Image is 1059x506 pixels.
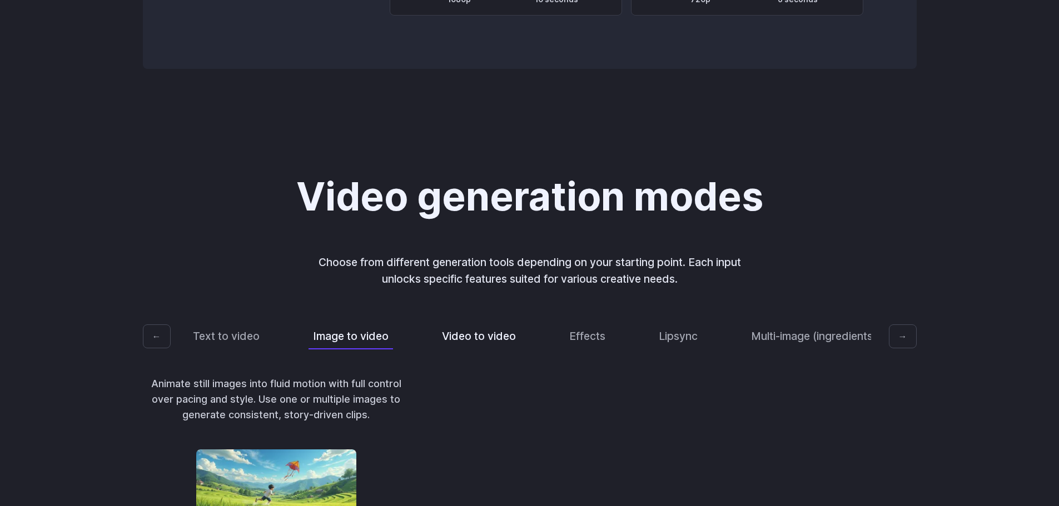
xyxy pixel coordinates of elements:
button: Text to video [188,323,264,349]
p: Choose from different generation tools depending on your starting point. Each input unlocks speci... [299,254,761,288]
h2: Video generation modes [296,176,763,218]
button: ← [143,324,171,349]
p: Animate still images into fluid motion with full control over pacing and style. Use one or multip... [143,376,410,423]
button: Lipsync [654,323,702,349]
button: Multi-image (ingredients) [747,323,881,349]
button: Effects [565,323,610,349]
button: Video to video [437,323,520,349]
button: → [889,324,917,349]
button: Image to video [309,323,393,349]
